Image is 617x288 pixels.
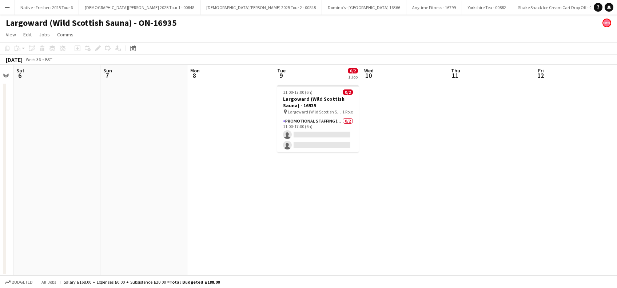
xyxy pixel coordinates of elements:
[6,17,177,28] h1: Largoward (Wild Scottish Sauna) - ON-16935
[24,57,42,62] span: Week 36
[40,279,57,285] span: All jobs
[57,31,73,38] span: Comms
[189,71,200,80] span: 8
[348,68,358,73] span: 0/2
[102,71,112,80] span: 7
[79,0,200,15] button: [DEMOGRAPHIC_DATA][PERSON_NAME] 2025 Tour 1 - 00848
[200,0,322,15] button: [DEMOGRAPHIC_DATA][PERSON_NAME] 2025 Tour 2 - 00848
[12,280,33,285] span: Budgeted
[16,67,24,74] span: Sat
[170,279,220,285] span: Total Budgeted £188.00
[451,67,460,74] span: Thu
[322,0,406,15] button: Domino's - [GEOGRAPHIC_DATA] 16366
[103,67,112,74] span: Sun
[283,89,313,95] span: 11:00-17:00 (6h)
[537,71,544,80] span: 12
[39,31,50,38] span: Jobs
[277,67,286,74] span: Tue
[20,30,35,39] a: Edit
[6,31,16,38] span: View
[15,71,24,80] span: 6
[3,30,19,39] a: View
[45,57,52,62] div: BST
[364,67,374,74] span: Wed
[602,19,611,27] app-user-avatar: native Staffing
[36,30,53,39] a: Jobs
[406,0,462,15] button: Anytime Fitness - 16799
[277,117,359,152] app-card-role: Promotional Staffing (Brand Ambassadors)0/211:00-17:00 (6h)
[363,71,374,80] span: 10
[23,31,32,38] span: Edit
[4,278,34,286] button: Budgeted
[342,109,353,115] span: 1 Role
[6,56,23,63] div: [DATE]
[343,89,353,95] span: 0/2
[276,71,286,80] span: 9
[538,67,544,74] span: Fri
[190,67,200,74] span: Mon
[15,0,79,15] button: Native - Freshers 2025 Tour 6
[54,30,76,39] a: Comms
[450,71,460,80] span: 11
[64,279,220,285] div: Salary £168.00 + Expenses £0.00 + Subsistence £20.00 =
[288,109,342,115] span: Largoward (Wild Scottish Sauna) -16935
[277,96,359,109] h3: Largoward (Wild Scottish Sauna) - 16935
[512,0,606,15] button: Shake Shack Ice Cream Cart Drop Off - 00886
[462,0,512,15] button: Yorkshire Tea - 00882
[277,85,359,152] app-job-card: 11:00-17:00 (6h)0/2Largoward (Wild Scottish Sauna) - 16935 Largoward (Wild Scottish Sauna) -16935...
[348,74,358,80] div: 1 Job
